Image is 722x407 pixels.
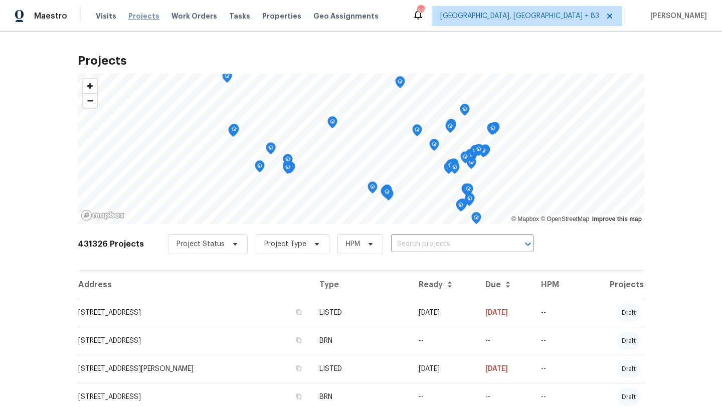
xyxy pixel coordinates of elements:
a: Improve this map [592,216,642,223]
a: Mapbox homepage [81,210,125,221]
div: Map marker [488,123,498,138]
span: [PERSON_NAME] [646,11,707,21]
div: Map marker [463,183,473,199]
td: LISTED [311,299,411,327]
div: Map marker [460,104,470,119]
div: Map marker [460,151,470,167]
td: -- [411,327,477,355]
div: Map marker [446,119,456,134]
td: -- [533,327,578,355]
h2: Projects [78,56,644,66]
th: Projects [578,271,644,299]
button: Zoom in [83,79,97,93]
div: Map marker [487,123,497,138]
div: Map marker [470,145,480,160]
h2: 431326 Projects [78,239,144,249]
th: Ready [411,271,477,299]
input: Search projects [391,237,506,252]
a: Mapbox [511,216,539,223]
div: Map marker [469,146,479,162]
div: Map marker [229,124,239,139]
td: -- [477,327,533,355]
div: Map marker [471,212,481,228]
th: HPM [533,271,578,299]
td: [DATE] [411,299,477,327]
div: Map marker [463,184,473,200]
div: Map marker [283,162,293,177]
div: Map marker [456,199,466,215]
span: Project Status [176,239,225,249]
span: Work Orders [171,11,217,21]
span: Maestro [34,11,67,21]
td: -- [533,355,578,383]
div: Map marker [444,162,454,177]
div: Map marker [450,162,460,177]
button: Copy Address [294,364,303,373]
span: Zoom out [83,94,97,108]
div: Map marker [457,198,467,214]
th: Type [311,271,411,299]
div: Map marker [445,121,455,136]
div: Map marker [382,184,392,200]
th: Address [78,271,311,299]
div: Map marker [449,158,459,174]
div: Map marker [395,76,405,92]
span: Visits [96,11,116,21]
span: Geo Assignments [313,11,379,21]
div: 697 [417,6,424,16]
td: [STREET_ADDRESS] [78,299,311,327]
div: Map marker [467,149,477,165]
div: Map marker [490,122,500,137]
a: OpenStreetMap [540,216,589,223]
div: Map marker [461,183,471,199]
div: draft [618,360,640,378]
div: Map marker [446,159,456,175]
div: draft [618,388,640,406]
th: Due [477,271,533,299]
td: [DATE] [477,299,533,327]
span: Projects [128,11,159,21]
div: Map marker [446,160,456,175]
td: [DATE] [477,355,533,383]
span: HPM [346,239,360,249]
div: Map marker [412,124,422,140]
div: Map marker [228,125,238,140]
button: Zoom out [83,93,97,108]
div: Map marker [382,186,392,202]
td: [DATE] [411,355,477,383]
div: Map marker [465,149,475,164]
button: Copy Address [294,308,303,317]
span: [GEOGRAPHIC_DATA], [GEOGRAPHIC_DATA] + 83 [440,11,599,21]
div: draft [618,304,640,322]
div: Map marker [474,144,484,159]
td: [STREET_ADDRESS] [78,327,311,355]
div: Map marker [266,142,276,158]
div: Map marker [368,181,378,197]
div: draft [618,332,640,350]
td: LISTED [311,355,411,383]
button: Copy Address [294,336,303,345]
div: Map marker [429,139,439,154]
div: Map marker [327,116,337,132]
td: BRN [311,327,411,355]
button: Copy Address [294,392,303,401]
td: -- [533,299,578,327]
td: [STREET_ADDRESS][PERSON_NAME] [78,355,311,383]
span: Properties [262,11,301,21]
div: Map marker [255,160,265,176]
span: Project Type [264,239,306,249]
div: Map marker [222,71,232,86]
div: Map marker [381,186,391,201]
canvas: Map [78,74,644,224]
div: Map marker [465,193,475,209]
span: Tasks [229,13,250,20]
div: Map marker [480,144,490,160]
div: Map marker [283,154,293,169]
button: Open [521,237,535,251]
